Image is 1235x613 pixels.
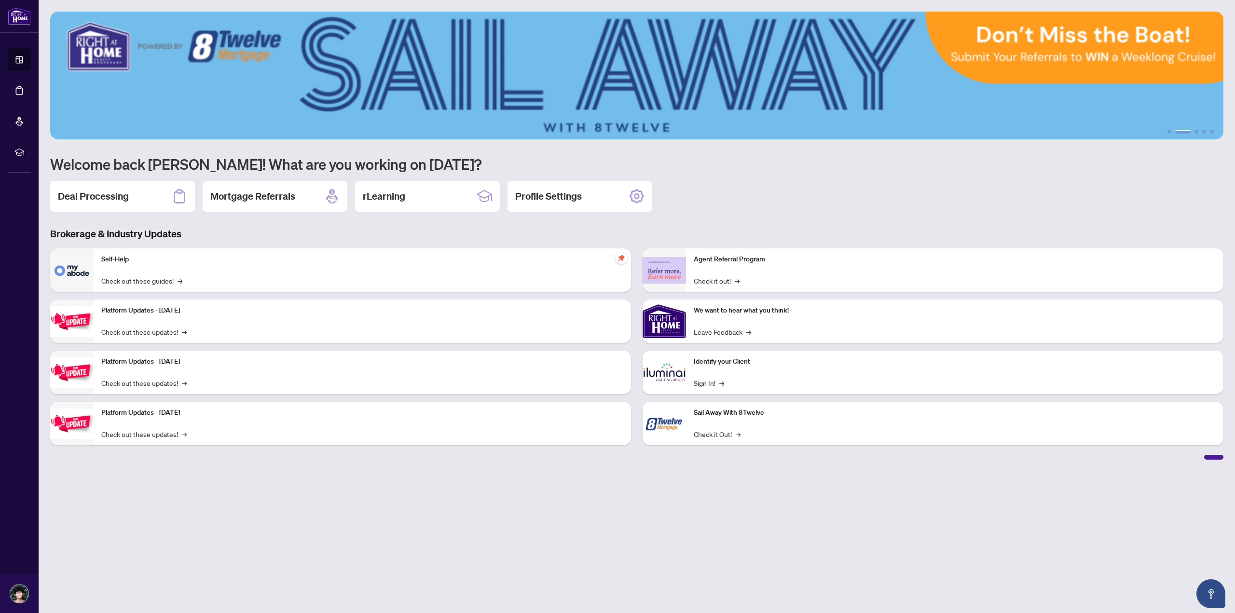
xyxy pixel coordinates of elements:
h2: Profile Settings [515,190,582,203]
p: Identify your Client [694,356,1216,367]
p: Self-Help [101,254,623,265]
span: → [178,275,182,286]
span: pushpin [616,252,627,264]
button: 1 [1167,130,1171,134]
span: → [719,378,724,388]
span: → [746,327,751,337]
span: → [182,378,187,388]
button: 5 [1210,130,1214,134]
a: Check out these updates!→ [101,327,187,337]
img: Platform Updates - July 21, 2025 [50,306,94,337]
h3: Brokerage & Industry Updates [50,227,1223,241]
span: → [182,429,187,439]
p: We want to hear what you think! [694,305,1216,316]
p: Platform Updates - [DATE] [101,408,623,418]
img: Sail Away With 8Twelve [643,402,686,445]
img: Profile Icon [10,585,28,603]
span: → [736,429,741,439]
p: Sail Away With 8Twelve [694,408,1216,418]
span: → [735,275,740,286]
button: 4 [1202,130,1206,134]
img: Self-Help [50,248,94,292]
img: We want to hear what you think! [643,300,686,343]
a: Check it Out!→ [694,429,741,439]
h1: Welcome back [PERSON_NAME]! What are you working on [DATE]? [50,155,1223,173]
h2: rLearning [363,190,405,203]
img: logo [8,7,31,25]
img: Agent Referral Program [643,257,686,284]
button: 2 [1175,130,1191,134]
p: Agent Referral Program [694,254,1216,265]
img: Identify your Client [643,351,686,394]
h2: Mortgage Referrals [210,190,295,203]
a: Check out these updates!→ [101,429,187,439]
img: Platform Updates - July 8, 2025 [50,357,94,388]
a: Leave Feedback→ [694,327,751,337]
button: 3 [1194,130,1198,134]
a: Check out these updates!→ [101,378,187,388]
h2: Deal Processing [58,190,129,203]
a: Check out these guides!→ [101,275,182,286]
a: Check it out!→ [694,275,740,286]
span: → [182,327,187,337]
a: Sign In!→ [694,378,724,388]
button: Open asap [1196,579,1225,608]
img: Slide 1 [50,12,1223,139]
p: Platform Updates - [DATE] [101,305,623,316]
img: Platform Updates - June 23, 2025 [50,409,94,439]
p: Platform Updates - [DATE] [101,356,623,367]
